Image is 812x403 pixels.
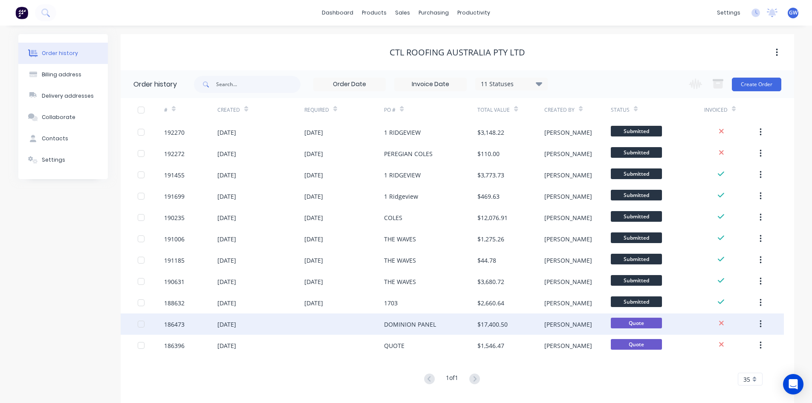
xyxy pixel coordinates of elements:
div: [DATE] [217,213,236,222]
div: Order history [133,79,177,90]
div: Collaborate [42,113,75,121]
div: [DATE] [217,299,236,307]
div: [DATE] [304,171,323,180]
div: 186396 [164,341,185,350]
button: Billing address [18,64,108,85]
div: Billing address [42,71,81,78]
span: Submitted [611,168,662,179]
span: Submitted [611,254,662,264]
div: 11 Statuses [476,79,547,89]
div: [DATE] [304,299,323,307]
span: Submitted [611,190,662,200]
div: [DATE] [304,256,323,265]
div: Invoiced [704,98,757,122]
span: Quote [611,339,662,350]
span: Submitted [611,275,662,286]
div: 191185 [164,256,185,265]
div: # [164,106,168,114]
div: $2,660.64 [477,299,504,307]
div: Created By [544,106,575,114]
div: THE WAVES [384,277,416,286]
button: Settings [18,149,108,171]
button: Create Order [732,78,781,91]
div: products [358,6,391,19]
div: PEREGIAN COLES [384,149,433,158]
div: $3,680.72 [477,277,504,286]
button: Collaborate [18,107,108,128]
div: Order history [42,49,78,57]
div: [PERSON_NAME] [544,128,592,137]
div: [DATE] [217,320,236,329]
a: dashboard [318,6,358,19]
div: $1,546.47 [477,341,504,350]
div: COLES [384,213,402,222]
img: Factory [15,6,28,19]
button: Delivery addresses [18,85,108,107]
div: [PERSON_NAME] [544,171,592,180]
div: [DATE] [217,171,236,180]
div: [DATE] [217,341,236,350]
div: [PERSON_NAME] [544,256,592,265]
div: Settings [42,156,65,164]
div: CTL Roofing Australia Pty Ltd [390,47,525,58]
div: 1703 [384,299,398,307]
div: [PERSON_NAME] [544,277,592,286]
div: 188632 [164,299,185,307]
div: Created [217,98,304,122]
div: $1,275.26 [477,235,504,244]
div: [DATE] [217,235,236,244]
div: [DATE] [217,192,236,201]
div: 192270 [164,128,185,137]
div: [PERSON_NAME] [544,320,592,329]
div: 186473 [164,320,185,329]
div: Required [304,106,329,114]
span: Submitted [611,232,662,243]
div: [DATE] [217,149,236,158]
div: [DATE] [304,213,323,222]
div: Total Value [477,98,544,122]
div: [DATE] [304,149,323,158]
div: Status [611,106,630,114]
div: $44.78 [477,256,496,265]
span: Submitted [611,147,662,158]
span: 35 [743,375,750,384]
input: Search... [216,76,301,93]
div: [PERSON_NAME] [544,235,592,244]
div: QUOTE [384,341,405,350]
input: Invoice Date [395,78,466,91]
div: [DATE] [304,128,323,137]
div: Delivery addresses [42,92,94,100]
div: Created By [544,98,611,122]
div: DOMINION PANEL [384,320,436,329]
div: sales [391,6,414,19]
div: Invoiced [704,106,728,114]
input: Order Date [314,78,385,91]
div: 192272 [164,149,185,158]
div: $3,148.22 [477,128,504,137]
div: productivity [453,6,494,19]
div: [PERSON_NAME] [544,341,592,350]
div: Contacts [42,135,68,142]
div: Open Intercom Messenger [783,374,803,394]
div: PO # [384,98,477,122]
div: # [164,98,217,122]
div: [DATE] [217,277,236,286]
div: 1 Ridgeview [384,192,418,201]
div: [DATE] [304,192,323,201]
div: [DATE] [217,256,236,265]
div: 191006 [164,235,185,244]
div: $17,400.50 [477,320,508,329]
div: THE WAVES [384,256,416,265]
button: Order history [18,43,108,64]
div: THE WAVES [384,235,416,244]
div: PO # [384,106,396,114]
span: Submitted [611,211,662,222]
div: 190631 [164,277,185,286]
div: [PERSON_NAME] [544,192,592,201]
div: 190235 [164,213,185,222]
div: purchasing [414,6,453,19]
div: 1 RIDGEVIEW [384,171,421,180]
span: Quote [611,318,662,328]
div: 1 RIDGEVIEW [384,128,421,137]
div: [DATE] [217,128,236,137]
